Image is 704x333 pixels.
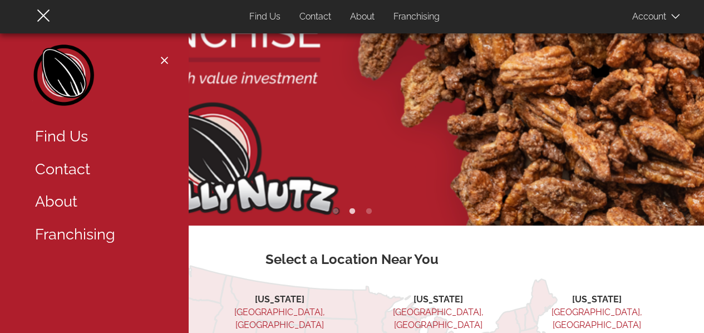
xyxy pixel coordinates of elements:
a: Home [32,45,96,111]
button: 3 of 3 [363,206,375,217]
li: [US_STATE] [374,293,503,306]
a: Find Us [241,6,289,28]
a: [GEOGRAPHIC_DATA], [GEOGRAPHIC_DATA] [393,307,484,330]
a: Contact [27,153,171,186]
button: 1 of 3 [330,206,341,217]
li: [US_STATE] [215,293,344,306]
a: [GEOGRAPHIC_DATA], [GEOGRAPHIC_DATA] [552,307,642,330]
li: [US_STATE] [533,293,661,306]
a: About [342,6,383,28]
a: Franchising [27,218,171,251]
a: Contact [291,6,339,28]
a: Franchising [385,6,448,28]
a: About [27,185,171,218]
a: [GEOGRAPHIC_DATA], [GEOGRAPHIC_DATA] [234,307,325,330]
a: Find Us [27,120,171,153]
h3: Select a Location Near You [43,252,661,267]
button: 2 of 3 [347,206,358,217]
